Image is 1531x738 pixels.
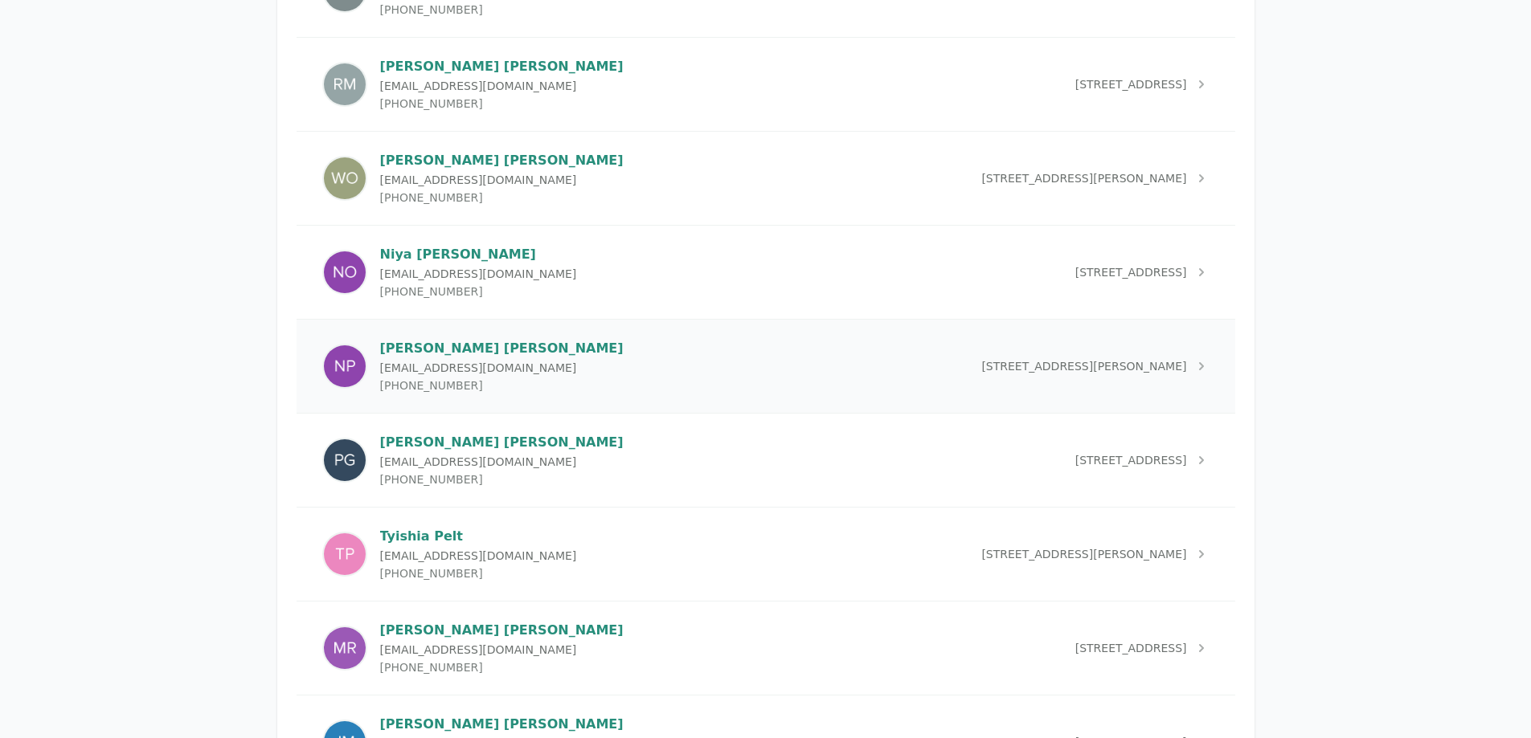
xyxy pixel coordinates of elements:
[380,621,624,640] p: [PERSON_NAME] [PERSON_NAME]
[322,344,367,389] img: Nicole Parry
[322,438,367,483] img: Pranali G. Patel
[297,601,1235,695] a: Michelle Robinson[PERSON_NAME] [PERSON_NAME][EMAIL_ADDRESS][DOMAIN_NAME][PHONE_NUMBER][STREET_ADD...
[1075,452,1187,468] span: [STREET_ADDRESS]
[380,339,624,358] p: [PERSON_NAME] [PERSON_NAME]
[297,414,1235,507] a: Pranali G. Patel[PERSON_NAME] [PERSON_NAME][EMAIL_ADDRESS][DOMAIN_NAME][PHONE_NUMBER][STREET_ADDR...
[380,360,624,376] p: [EMAIL_ADDRESS][DOMAIN_NAME]
[981,546,1186,562] span: [STREET_ADDRESS][PERSON_NAME]
[380,57,624,76] p: [PERSON_NAME] [PERSON_NAME]
[380,527,577,546] p: Tyishia Pelt
[380,266,577,282] p: [EMAIL_ADDRESS][DOMAIN_NAME]
[322,626,367,671] img: Michelle Robinson
[380,454,624,470] p: [EMAIL_ADDRESS][DOMAIN_NAME]
[380,283,577,300] p: [PHONE_NUMBER]
[322,532,367,577] img: Tyishia Pelt
[380,565,577,581] p: [PHONE_NUMBER]
[981,170,1186,186] span: [STREET_ADDRESS][PERSON_NAME]
[297,38,1235,131] a: Ryan Moultrie[PERSON_NAME] [PERSON_NAME][EMAIL_ADDRESS][DOMAIN_NAME][PHONE_NUMBER][STREET_ADDRESS]
[380,96,624,112] p: [PHONE_NUMBER]
[1075,264,1187,280] span: [STREET_ADDRESS]
[380,377,624,393] p: [PHONE_NUMBER]
[981,358,1186,374] span: [STREET_ADDRESS][PERSON_NAME]
[297,508,1235,601] a: Tyishia PeltTyishia Pelt[EMAIL_ADDRESS][DOMAIN_NAME][PHONE_NUMBER][STREET_ADDRESS][PERSON_NAME]
[380,548,577,564] p: [EMAIL_ADDRESS][DOMAIN_NAME]
[380,172,624,188] p: [EMAIL_ADDRESS][DOMAIN_NAME]
[380,433,624,452] p: [PERSON_NAME] [PERSON_NAME]
[322,250,367,295] img: Niya Oden
[297,320,1235,413] a: Nicole Parry[PERSON_NAME] [PERSON_NAME][EMAIL_ADDRESS][DOMAIN_NAME][PHONE_NUMBER][STREET_ADDRESS]...
[1075,76,1187,92] span: [STREET_ADDRESS]
[322,156,367,201] img: Wilbur Oden
[297,132,1235,225] a: Wilbur Oden[PERSON_NAME] [PERSON_NAME][EMAIL_ADDRESS][DOMAIN_NAME][PHONE_NUMBER][STREET_ADDRESS][...
[380,715,624,734] p: [PERSON_NAME] [PERSON_NAME]
[1075,640,1187,656] span: [STREET_ADDRESS]
[380,151,624,170] p: [PERSON_NAME] [PERSON_NAME]
[380,642,624,658] p: [EMAIL_ADDRESS][DOMAIN_NAME]
[380,659,624,675] p: [PHONE_NUMBER]
[380,471,624,487] p: [PHONE_NUMBER]
[297,226,1235,319] a: Niya OdenNiya [PERSON_NAME][EMAIL_ADDRESS][DOMAIN_NAME][PHONE_NUMBER][STREET_ADDRESS]
[380,78,624,94] p: [EMAIL_ADDRESS][DOMAIN_NAME]
[322,62,367,107] img: Ryan Moultrie
[380,245,577,264] p: Niya [PERSON_NAME]
[380,2,624,18] p: [PHONE_NUMBER]
[380,190,624,206] p: [PHONE_NUMBER]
